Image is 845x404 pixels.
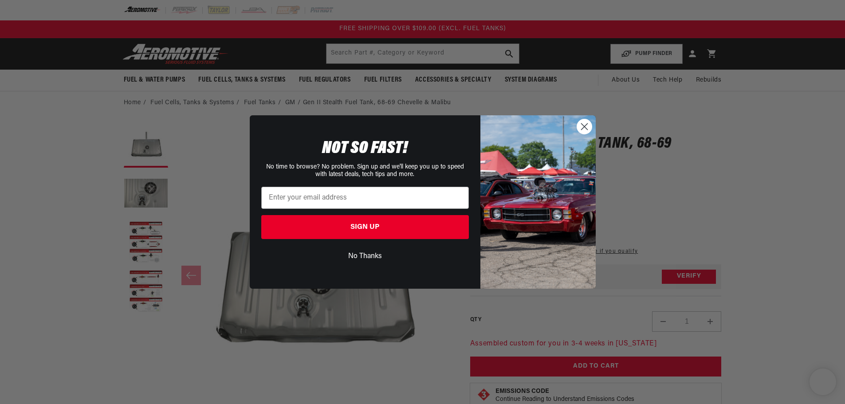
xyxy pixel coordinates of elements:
button: Close dialog [577,119,592,134]
button: SIGN UP [261,215,469,239]
span: No time to browse? No problem. Sign up and we'll keep you up to speed with latest deals, tech tip... [266,164,464,178]
span: NOT SO FAST! [322,140,408,157]
button: No Thanks [261,248,469,265]
input: Enter your email address [261,187,469,209]
img: 85cdd541-2605-488b-b08c-a5ee7b438a35.jpeg [480,115,596,288]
